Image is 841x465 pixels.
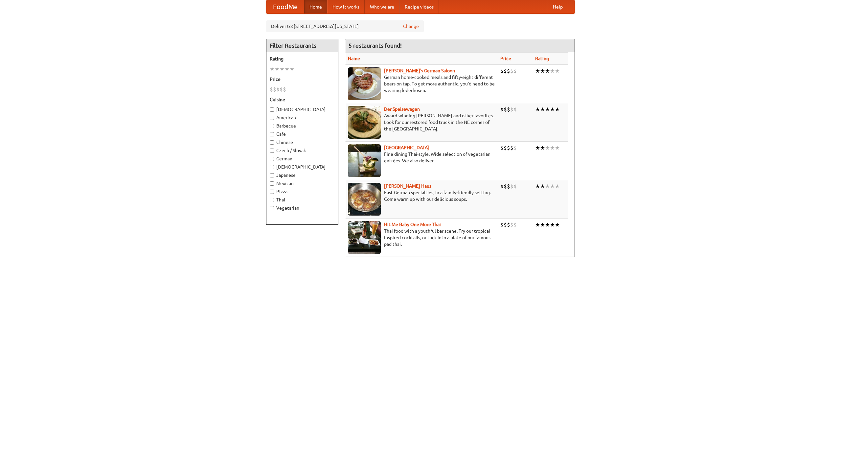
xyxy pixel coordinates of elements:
li: ★ [535,221,540,228]
a: Change [403,23,419,30]
li: ★ [550,106,555,113]
label: Czech / Slovak [270,147,335,154]
li: $ [510,144,513,151]
li: ★ [550,221,555,228]
li: ★ [550,67,555,75]
li: $ [507,144,510,151]
label: Cafe [270,131,335,137]
img: esthers.jpg [348,67,381,100]
h5: Cuisine [270,96,335,103]
li: $ [507,183,510,190]
li: $ [513,67,517,75]
h5: Rating [270,56,335,62]
li: ★ [545,144,550,151]
li: $ [500,221,504,228]
li: $ [513,106,517,113]
input: Czech / Slovak [270,149,274,153]
img: babythai.jpg [348,221,381,254]
img: satay.jpg [348,144,381,177]
li: $ [283,86,286,93]
div: Deliver to: [STREET_ADDRESS][US_STATE] [266,20,424,32]
label: Vegetarian [270,205,335,211]
a: Name [348,56,360,61]
li: $ [510,106,513,113]
li: $ [507,221,510,228]
li: $ [500,106,504,113]
label: [DEMOGRAPHIC_DATA] [270,164,335,170]
li: $ [270,86,273,93]
li: ★ [545,106,550,113]
li: $ [504,183,507,190]
img: kohlhaus.jpg [348,183,381,216]
li: $ [280,86,283,93]
input: German [270,157,274,161]
li: $ [504,106,507,113]
li: ★ [555,67,560,75]
li: ★ [555,221,560,228]
label: Mexican [270,180,335,187]
a: [PERSON_NAME] Haus [384,183,431,189]
ng-pluralize: 5 restaurants found! [349,42,402,49]
li: ★ [535,183,540,190]
li: $ [500,67,504,75]
label: Barbecue [270,123,335,129]
li: $ [273,86,276,93]
li: $ [504,144,507,151]
input: [DEMOGRAPHIC_DATA] [270,107,274,112]
li: ★ [535,144,540,151]
li: ★ [270,65,275,73]
a: [PERSON_NAME]'s German Saloon [384,68,455,73]
li: $ [500,144,504,151]
li: ★ [284,65,289,73]
input: Japanese [270,173,274,177]
li: $ [507,67,510,75]
a: Home [304,0,327,13]
input: American [270,116,274,120]
li: ★ [555,106,560,113]
li: ★ [545,183,550,190]
li: $ [513,221,517,228]
a: Hit Me Baby One More Thai [384,222,441,227]
li: $ [507,106,510,113]
input: Mexican [270,181,274,186]
a: Help [548,0,568,13]
a: Price [500,56,511,61]
a: FoodMe [266,0,304,13]
label: Thai [270,197,335,203]
input: Vegetarian [270,206,274,210]
li: $ [513,144,517,151]
p: German home-cooked meals and fifty-eight different beers on tap. To get more authentic, you'd nee... [348,74,495,94]
a: Recipe videos [399,0,439,13]
li: ★ [275,65,280,73]
li: ★ [535,67,540,75]
input: Pizza [270,190,274,194]
li: $ [500,183,504,190]
li: ★ [555,183,560,190]
li: ★ [555,144,560,151]
h4: Filter Restaurants [266,39,338,52]
input: Barbecue [270,124,274,128]
li: $ [510,221,513,228]
p: East German specialties, in a family-friendly setting. Come warm up with our delicious soups. [348,189,495,202]
a: How it works [327,0,365,13]
label: German [270,155,335,162]
li: ★ [545,221,550,228]
a: Who we are [365,0,399,13]
p: Award-winning [PERSON_NAME] and other favorites. Look for our restored food truck in the NE corne... [348,112,495,132]
a: Rating [535,56,549,61]
a: [GEOGRAPHIC_DATA] [384,145,429,150]
label: Chinese [270,139,335,146]
li: ★ [540,106,545,113]
li: ★ [545,67,550,75]
li: ★ [535,106,540,113]
li: ★ [540,144,545,151]
li: ★ [550,183,555,190]
b: Der Speisewagen [384,106,420,112]
li: $ [510,183,513,190]
input: Chinese [270,140,274,145]
li: $ [513,183,517,190]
